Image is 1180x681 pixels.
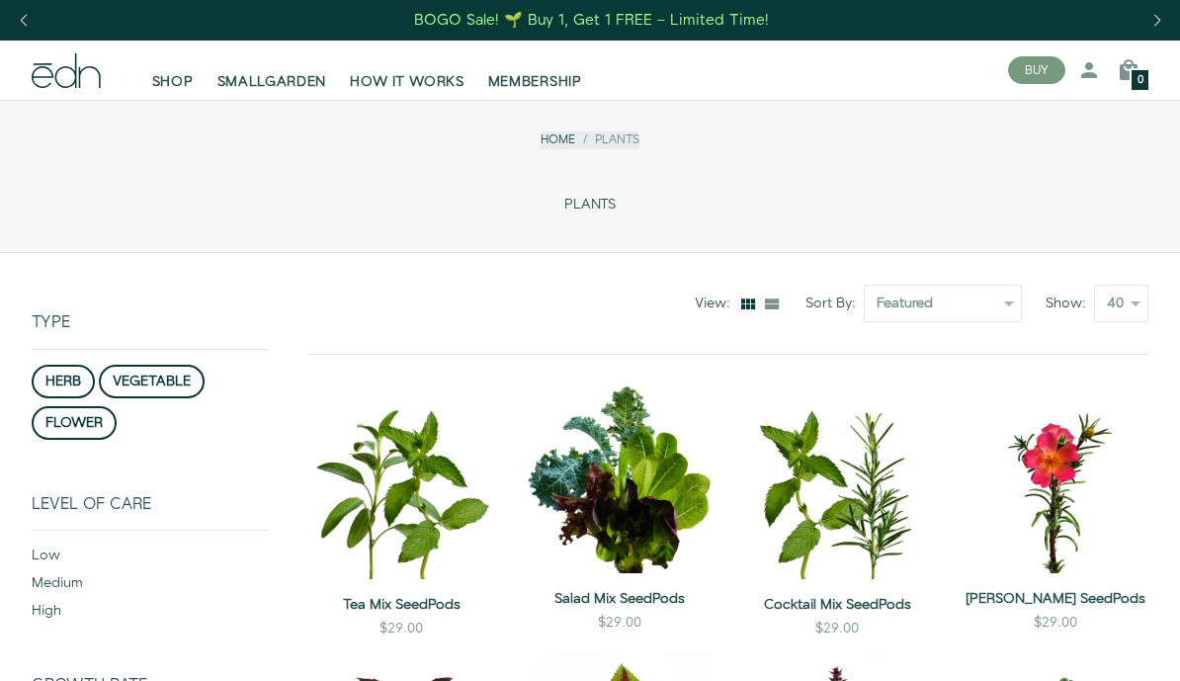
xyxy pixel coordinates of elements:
div: medium [32,573,269,601]
div: low [32,546,269,573]
label: Show: [1046,294,1094,313]
div: $29.00 [598,613,641,633]
img: Tea Mix SeedPods [308,386,495,578]
a: HOW IT WORKS [338,48,475,92]
a: BOGO Sale! 🌱 Buy 1, Get 1 FREE – Limited Time! [413,5,772,36]
span: 0 [1138,75,1143,86]
img: Salad Mix SeedPods [527,386,714,573]
nav: breadcrumbs [541,131,639,148]
button: flower [32,406,117,440]
button: BUY [1008,56,1065,84]
a: SHOP [140,48,206,92]
div: Level of Care [32,495,269,530]
iframe: Opens a widget where you can find more information [923,622,1160,671]
button: vegetable [99,365,205,398]
li: Plants [575,131,639,148]
a: Salad Mix SeedPods [527,589,714,609]
div: high [32,601,269,629]
a: SMALLGARDEN [206,48,339,92]
a: Cocktail Mix SeedPods [744,595,931,615]
div: $29.00 [1034,613,1077,633]
label: Sort By: [805,294,864,313]
div: $29.00 [379,619,423,638]
a: [PERSON_NAME] SeedPods [963,589,1149,609]
div: BOGO Sale! 🌱 Buy 1, Get 1 FREE – Limited Time! [414,10,769,31]
a: Tea Mix SeedPods [308,595,495,615]
span: HOW IT WORKS [350,72,464,92]
button: herb [32,365,95,398]
div: View: [695,294,738,313]
img: Moss Rose SeedPods [963,386,1149,573]
div: $29.00 [815,619,859,638]
div: Type [32,253,269,348]
img: Cocktail Mix SeedPods [744,386,931,578]
a: MEMBERSHIP [476,48,594,92]
a: Home [541,131,575,148]
span: MEMBERSHIP [488,72,582,92]
span: SHOP [152,72,194,92]
span: PLANTS [564,197,616,213]
span: SMALLGARDEN [217,72,327,92]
